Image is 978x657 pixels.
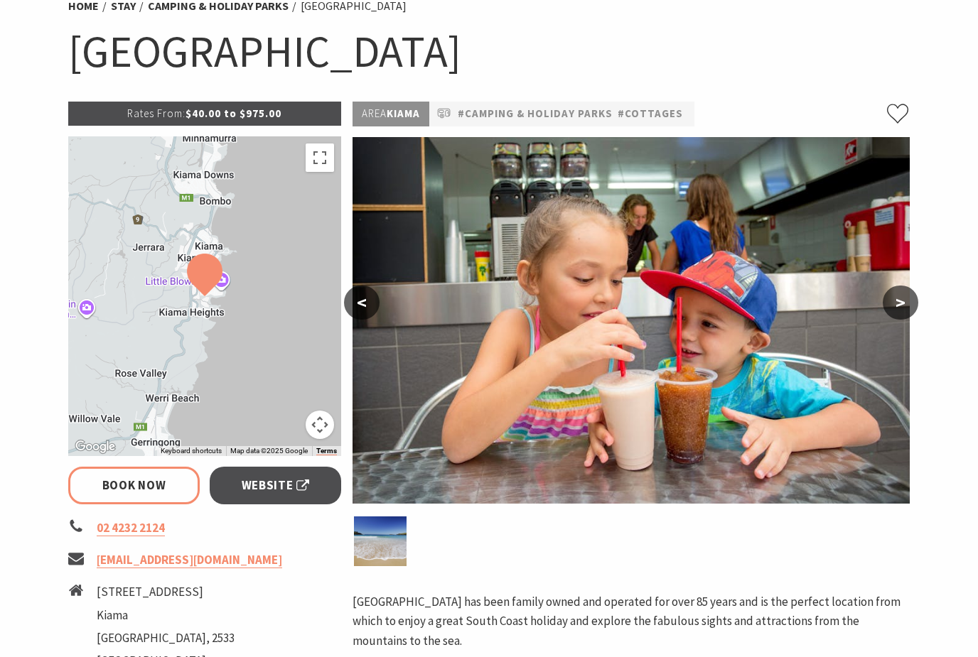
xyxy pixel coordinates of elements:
[306,411,334,439] button: Map camera controls
[97,582,235,602] li: [STREET_ADDRESS]
[127,107,186,120] span: Rates From:
[97,629,235,648] li: [GEOGRAPHIC_DATA], 2533
[72,438,119,456] img: Google
[316,447,337,455] a: Terms
[353,592,910,651] p: [GEOGRAPHIC_DATA] has been family owned and operated for over 85 years and is the perfect locatio...
[72,438,119,456] a: Click to see this area on Google Maps
[68,467,200,504] a: Book Now
[362,107,387,120] span: Area
[161,446,222,456] button: Keyboard shortcuts
[68,102,341,126] p: $40.00 to $975.00
[353,102,429,126] p: Kiama
[306,143,334,172] button: Toggle fullscreen view
[68,23,910,80] h1: [GEOGRAPHIC_DATA]
[353,137,910,504] img: Children having drinks at the cafe
[230,447,308,455] span: Map data ©2025 Google
[354,516,407,566] img: BIG4 Easts Beach Kiama beachfront with water and ocean
[97,520,165,536] a: 02 4232 2124
[458,105,613,123] a: #Camping & Holiday Parks
[97,606,235,625] li: Kiama
[344,286,380,320] button: <
[242,476,310,495] span: Website
[618,105,683,123] a: #Cottages
[883,286,918,320] button: >
[97,552,282,568] a: [EMAIL_ADDRESS][DOMAIN_NAME]
[210,467,341,504] a: Website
